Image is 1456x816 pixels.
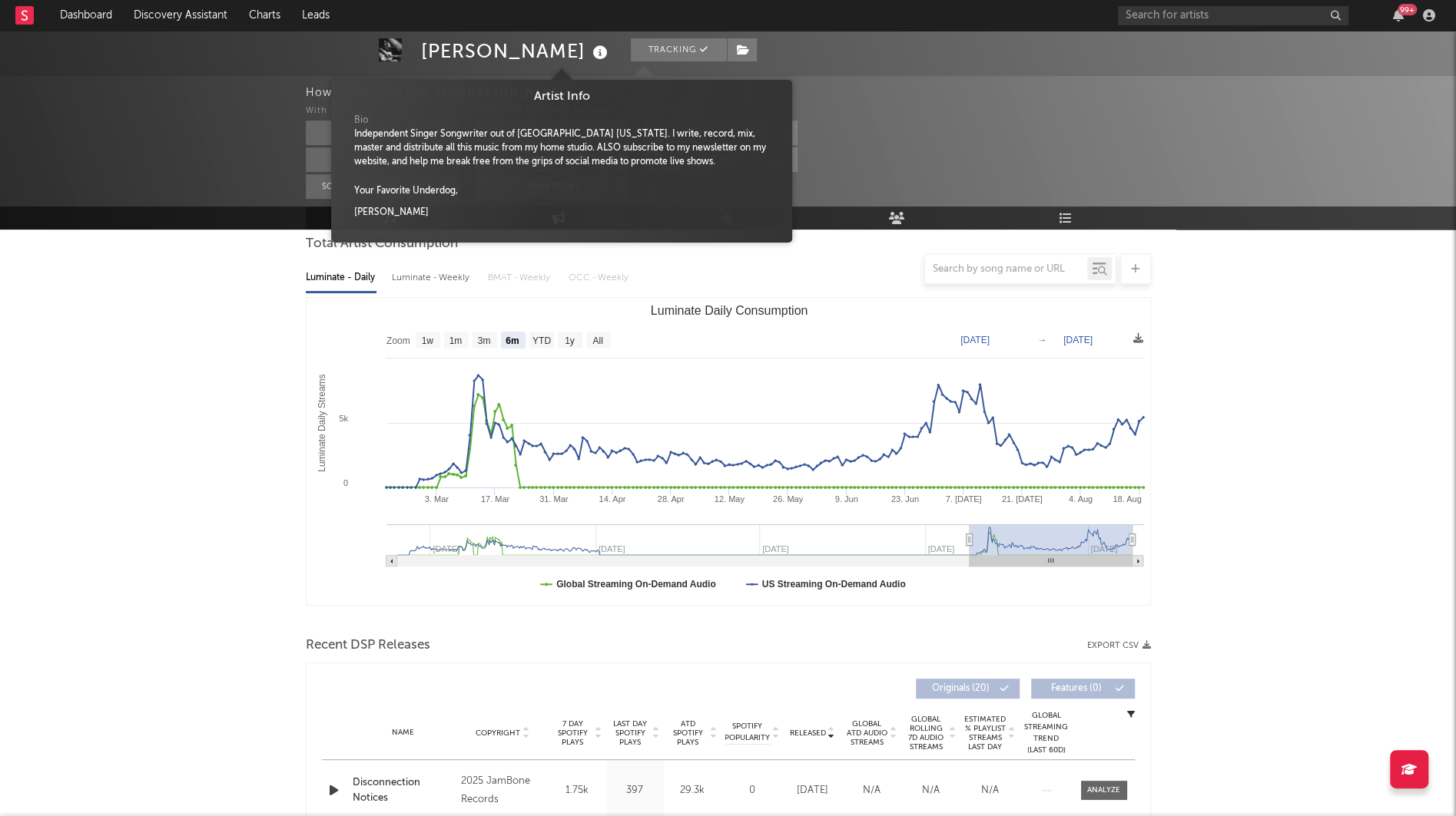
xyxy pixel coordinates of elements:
span: Released [790,728,826,738]
span: Global ATD Audio Streams [846,719,888,747]
text: [DATE] [1063,335,1093,345]
text: 14. Apr [599,494,625,504]
a: Disconnection Notices [353,775,453,805]
text: 28. Apr [657,494,684,504]
text: 5k [339,414,348,423]
div: 1.75k [552,783,602,798]
div: 99 + [1398,4,1417,15]
text: 17. Mar [480,494,509,504]
div: N/A [846,783,897,798]
div: N/A [905,783,957,798]
text: 26. May [772,494,803,504]
input: Search by song name or URL [925,263,1087,276]
text: 9. Jun [834,494,857,504]
text: 18. Aug [1113,494,1141,504]
text: 0 [343,478,347,487]
span: Bio [354,114,368,127]
span: 7 Day Spotify Plays [552,719,593,747]
div: Name [353,727,453,738]
text: Global Streaming On-Demand Audio [556,579,716,590]
div: [DATE] [787,783,838,798]
text: 3. Mar [424,494,449,504]
span: ATD Spotify Plays [668,719,708,747]
text: 6m [506,335,519,346]
text: 1w [421,335,433,346]
button: Export CSV [1087,641,1151,650]
button: Originals(20) [916,679,1020,699]
span: Total Artist Consumption [306,235,458,253]
button: 99+ [1393,9,1404,21]
text: Luminate Daily Streams [316,374,327,471]
span: Features ( 0 ) [1041,684,1112,693]
text: 23. Jun [891,494,918,504]
text: Zoom [386,335,410,346]
div: [PERSON_NAME] [354,206,585,220]
input: Search for artists [1118,6,1348,25]
text: 31. Mar [539,494,569,504]
div: Independent Singer Songwriter out of [GEOGRAPHIC_DATA] [US_STATE]. I write, record, mix, master a... [354,127,769,169]
div: Global Streaming Trend (Last 60D) [1023,710,1070,756]
text: 3m [477,335,490,346]
span: Spotify Popularity [725,721,770,744]
span: Copyright [476,728,520,738]
button: Sodatone Emails [306,147,459,172]
div: N/A [964,783,1016,798]
span: Recent DSP Releases [306,636,430,655]
button: Features(0) [1031,679,1135,699]
text: 4. Aug [1068,494,1092,504]
button: Sodatone Snowflake Data [306,174,459,199]
span: Originals ( 20 ) [926,684,997,693]
text: → [1037,335,1046,345]
text: All [592,335,602,346]
text: [DATE] [960,335,990,345]
text: 7. [DATE] [945,494,981,504]
text: Luminate Daily Consumption [650,304,808,317]
div: Your Favorite Underdog, [354,184,585,198]
div: Artist Info [343,88,781,106]
div: With Sodatone [306,102,459,121]
text: YTD [532,335,550,346]
div: 0 [725,783,779,798]
text: 1y [565,335,575,346]
div: [PERSON_NAME] [421,38,612,64]
button: Sodatone App [306,121,459,145]
text: US Streaming On-Demand Audio [761,579,905,590]
text: 21. [DATE] [1001,494,1042,504]
text: 12. May [714,494,745,504]
span: Last Day Spotify Plays [610,719,651,747]
div: 29.3k [668,783,718,798]
span: Estimated % Playlist Streams Last Day [964,715,1007,752]
button: Tracking [631,38,727,61]
span: Global Rolling 7D Audio Streams [905,715,947,752]
text: 1m [449,335,462,346]
div: 2025 JamBone Records [460,772,544,809]
div: 397 [610,783,660,798]
svg: Luminate Daily Consumption [307,298,1151,605]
